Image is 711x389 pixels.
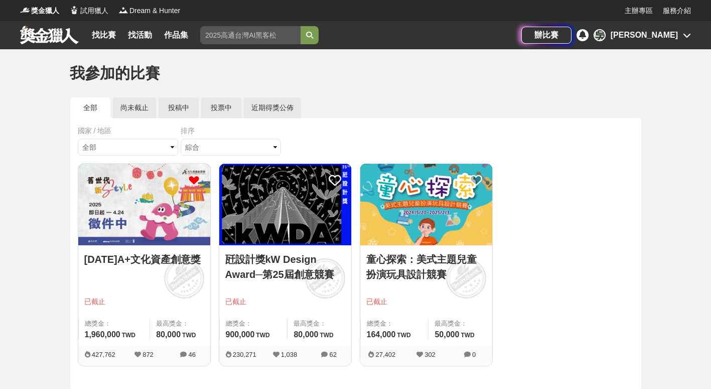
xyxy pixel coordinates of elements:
h1: 我參加的比賽 [70,64,642,82]
a: 全部 [70,98,110,118]
div: 國家 / 地區 [78,126,181,136]
span: 302 [424,351,436,358]
a: 瓩設計獎kW Design Award─第25屆創意競賽 [225,252,345,282]
div: 吳 [594,29,606,41]
span: 900,000 [226,330,255,339]
span: TWD [256,332,269,339]
span: 已截止 [84,297,204,307]
a: Logo獎金獵人 [20,6,59,16]
a: 辦比賽 [521,27,572,44]
a: 服務介紹 [663,6,691,16]
a: 投票中 [201,98,241,118]
span: Dream & Hunter [129,6,180,16]
span: 872 [143,351,154,358]
span: TWD [397,332,410,339]
span: 總獎金： [367,319,422,329]
img: Cover Image [219,164,351,245]
a: 找比賽 [88,28,120,42]
div: [PERSON_NAME] [611,29,678,41]
input: 2025高通台灣AI黑客松 [200,26,301,44]
img: Logo [118,5,128,15]
a: LogoDream & Hunter [118,6,180,16]
span: 50,000 [435,330,459,339]
a: 童心探索：美式主題兒童扮演玩具設計競賽 [366,252,486,282]
span: 80,000 [294,330,318,339]
span: 總獎金： [85,319,144,329]
span: 164,000 [367,330,396,339]
a: 作品集 [160,28,192,42]
a: 找活動 [124,28,156,42]
a: Logo試用獵人 [69,6,108,16]
span: TWD [182,332,196,339]
span: 427,762 [92,351,115,358]
span: 27,402 [375,351,395,358]
span: 已截止 [366,297,486,307]
a: 尚未截止 [113,98,156,118]
a: Cover Image [219,164,351,246]
a: Cover Image [360,164,492,246]
a: Cover Image [78,164,210,246]
span: 80,000 [156,330,181,339]
img: Cover Image [78,164,210,245]
span: 1,960,000 [85,330,120,339]
a: 近期得獎公佈 [244,98,301,118]
img: Cover Image [360,164,492,245]
span: 1,038 [281,351,298,358]
a: 投稿中 [159,98,199,118]
span: 總獎金： [226,319,281,329]
img: Logo [69,5,79,15]
span: 最高獎金： [294,319,345,329]
span: 獎金獵人 [31,6,59,16]
a: 主辦專區 [625,6,653,16]
span: 62 [329,351,336,358]
span: 46 [188,351,195,358]
img: Logo [20,5,30,15]
span: 最高獎金： [435,319,486,329]
span: TWD [461,332,474,339]
span: 已截止 [225,297,345,307]
span: TWD [320,332,333,339]
span: 230,271 [233,351,256,358]
span: 最高獎金： [156,319,204,329]
div: 排序 [181,126,283,136]
a: [DATE]A+文化資產創意獎 [84,252,204,267]
span: 試用獵人 [80,6,108,16]
span: TWD [122,332,135,339]
span: 0 [472,351,476,358]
